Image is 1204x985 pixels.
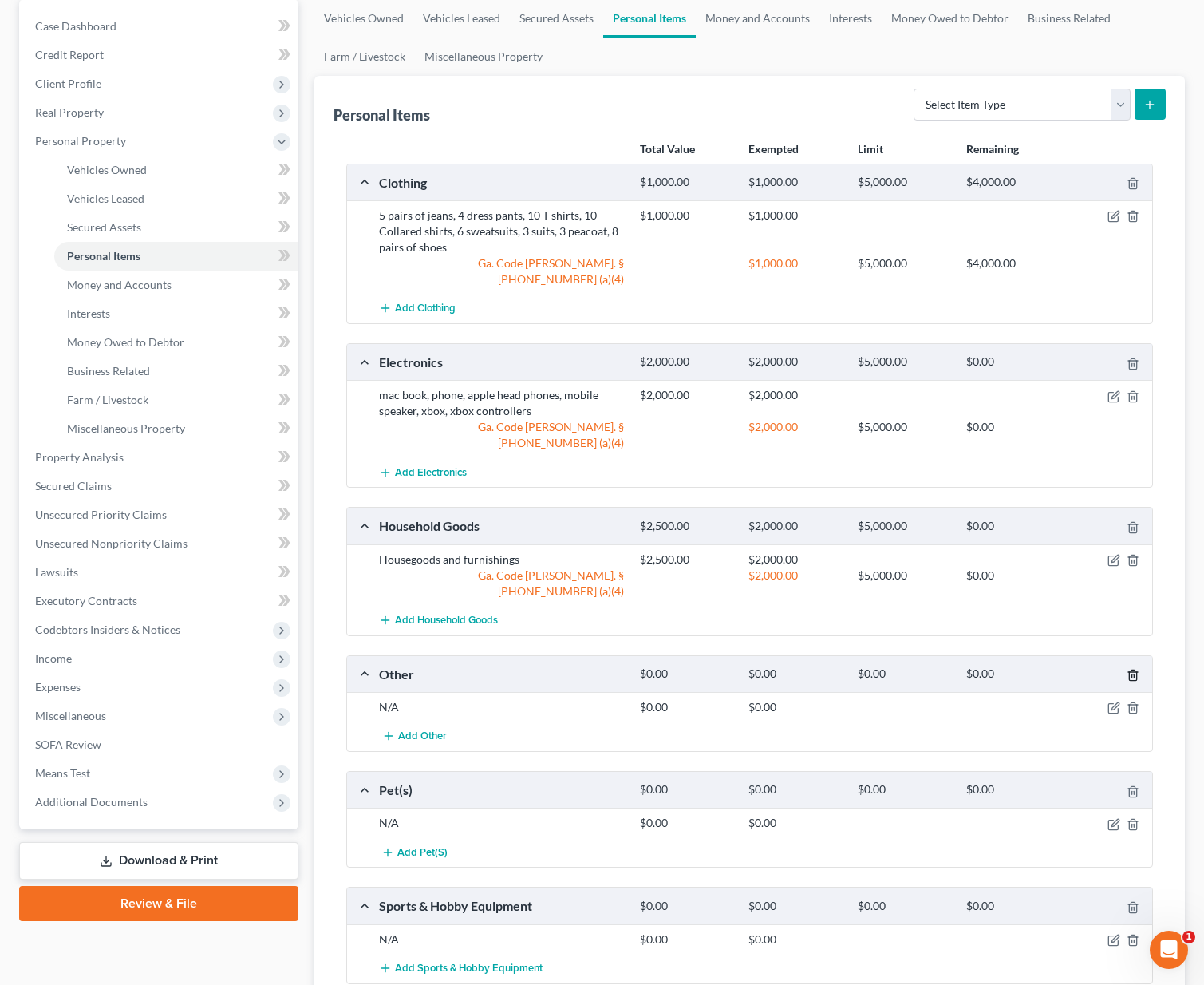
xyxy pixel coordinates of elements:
div: Clothing [371,174,632,191]
div: $2,000.00 [632,354,740,370]
div: $0.00 [958,782,1067,797]
div: $0.00 [632,782,740,797]
button: Add Household Goods [379,606,498,635]
span: Business Related [67,364,150,378]
div: $0.00 [958,667,1067,682]
div: $2,000.00 [740,354,849,370]
div: $2,000.00 [740,419,849,435]
a: Farm / Livestock [54,386,298,414]
div: $0.00 [958,419,1067,435]
span: Add Other [398,730,447,743]
span: Add Household Goods [395,614,498,627]
span: Personal Items [67,249,140,263]
div: $0.00 [740,932,849,947]
a: Business Related [54,357,298,386]
div: $1,000.00 [740,175,849,190]
a: Property Analysis [22,443,298,472]
button: Add Other [379,722,449,751]
div: 5 pairs of jeans, 4 dress pants, 10 T shirts, 10 Collared shirts, 6 sweatsuits, 3 suits, 3 peacoa... [371,208,632,255]
a: Personal Items [54,242,298,271]
a: Executory Contracts [22,587,298,615]
div: $5,000.00 [850,354,958,370]
a: Farm / Livestock [314,38,415,76]
a: Lawsuits [22,558,298,587]
div: Personal Items [334,105,430,125]
div: Electronics [371,354,632,370]
div: $5,000.00 [850,175,958,190]
span: Miscellaneous Property [67,421,185,435]
div: mac book, phone, apple head phones, mobile speaker, xbox, xbox controllers [371,387,632,419]
div: $2,500.00 [632,519,740,534]
div: $0.00 [958,568,1067,583]
span: Case Dashboard [35,19,116,33]
iframe: Intercom live chat [1150,931,1188,969]
div: $0.00 [850,667,958,682]
a: Credit Report [22,41,298,69]
div: $5,000.00 [850,568,958,583]
span: Additional Documents [35,795,148,809]
a: Download & Print [19,842,298,880]
a: Vehicles Leased [54,184,298,213]
span: Miscellaneous [35,709,106,722]
div: $2,000.00 [740,552,849,568]
div: $1,000.00 [740,208,849,224]
div: $0.00 [850,782,958,797]
div: Housegoods and furnishings [371,552,632,568]
strong: Exempted [748,142,799,156]
a: SOFA Review [22,730,298,759]
strong: Total Value [640,142,695,156]
span: Personal Property [35,134,126,148]
div: Ga. Code [PERSON_NAME]. § [PHONE_NUMBER] (a)(4) [371,568,632,599]
span: Secured Assets [67,220,141,234]
a: Unsecured Priority Claims [22,500,298,529]
div: $1,000.00 [632,208,740,224]
div: $0.00 [740,782,849,797]
span: Add Sports & Hobby Equipment [395,962,543,975]
div: $4,000.00 [958,255,1067,271]
strong: Limit [858,142,883,156]
div: N/A [371,815,632,831]
div: $0.00 [632,667,740,682]
a: Unsecured Nonpriority Claims [22,529,298,558]
div: $0.00 [740,667,849,682]
div: Ga. Code [PERSON_NAME]. § [PHONE_NUMBER] (a)(4) [371,255,632,287]
span: Codebtors Insiders & Notices [35,623,180,636]
a: Secured Assets [54,213,298,242]
div: $0.00 [740,699,849,715]
div: Other [371,666,632,682]
div: Ga. Code [PERSON_NAME]. § [PHONE_NUMBER] (a)(4) [371,419,632,451]
span: Add Electronics [395,466,467,479]
span: SOFA Review [35,738,101,751]
div: $0.00 [632,699,740,715]
div: Household Goods [371,517,632,534]
span: Real Property [35,105,104,119]
span: Income [35,651,72,665]
span: Secured Claims [35,479,112,493]
div: N/A [371,699,632,715]
div: $0.00 [740,899,849,914]
span: 1 [1182,931,1195,943]
span: Means Test [35,766,90,780]
div: $0.00 [632,899,740,914]
button: Add Sports & Hobby Equipment [379,954,543,983]
div: $0.00 [958,354,1067,370]
span: Executory Contracts [35,594,137,607]
div: $0.00 [958,519,1067,534]
div: $0.00 [958,899,1067,914]
div: $0.00 [850,899,958,914]
span: Expenses [35,680,81,694]
span: Interests [67,307,110,320]
span: Unsecured Priority Claims [35,508,167,521]
div: $5,000.00 [850,519,958,534]
span: Money and Accounts [67,278,172,291]
div: $2,000.00 [632,387,740,403]
button: Add Clothing [379,294,456,323]
a: Miscellaneous Property [415,38,552,76]
span: Add Clothing [395,303,456,315]
a: Vehicles Owned [54,156,298,184]
div: $2,000.00 [740,568,849,583]
div: $1,000.00 [632,175,740,190]
span: Property Analysis [35,450,124,464]
div: $0.00 [632,932,740,947]
span: Vehicles Owned [67,163,147,176]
